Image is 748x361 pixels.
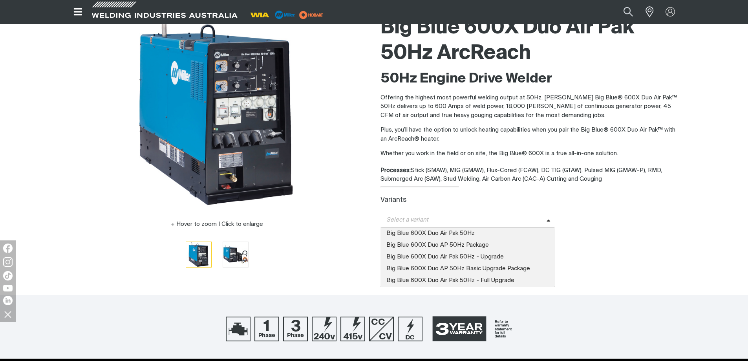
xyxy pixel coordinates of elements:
[297,9,326,21] img: miller
[186,242,211,267] img: Big Blue 600X Duo Air Pak 50Hz ArcReach
[615,3,642,21] button: Search products
[166,220,268,229] button: Hover to zoom | Click to enlarge
[380,167,411,173] strong: Processes:
[119,11,315,208] img: Big Blue 600X Duo Air Pak 50Hz ArcReach
[380,240,555,251] span: Big Blue 600X Duo AP 50Hz Package
[380,93,682,120] p: Offering the highest most powerful welding output at 50Hz, [PERSON_NAME] Big Blue® 600X Duo Air P...
[380,15,682,66] h1: Big Blue 600X Duo Air Pak 50Hz ArcReach
[226,317,251,341] img: Engine Drive
[297,12,326,18] a: miller
[380,70,682,88] h2: 50Hz Engine Drive Welder
[3,285,13,291] img: YouTube
[380,149,682,158] p: Whether you work in the field or on site, the Big Blue® 600X is a true all-in-one solution.
[223,242,248,267] img: Big Blue 600X Duo Air Pak 50Hz ArcReach
[426,313,522,345] a: 3 Year Warranty
[223,242,249,268] button: Go to slide 2
[3,244,13,253] img: Facebook
[312,317,337,341] img: 240V
[340,317,365,341] img: 415V
[1,308,15,321] img: hide socials
[3,296,13,305] img: LinkedIn
[380,251,555,263] span: Big Blue 600X Duo Air Pak 50Hz - Upgrade
[380,228,555,240] span: Big Blue 600X Duo Air Pak 50Hz
[398,317,422,341] img: DC
[3,271,13,280] img: TikTok
[380,263,555,275] span: Big Blue 600X Duo AP 50Hz Basic Upgrade Package
[380,126,682,143] p: Plus, you’ll have the option to unlock heating capabilities when you pair the Big Blue® 600X Duo ...
[3,257,13,267] img: Instagram
[369,317,394,341] img: CC/CV
[605,3,641,21] input: Product name or item number...
[186,242,212,268] button: Go to slide 1
[380,216,547,225] span: Select a variant
[283,317,308,341] img: 3 Phase
[380,197,406,203] label: Variants
[380,166,682,184] div: Stick (SMAW), MIG (GMAW), Flux-Cored (FCAW), DC TIG (GTAW), Pulsed MIG (GMAW-P), RMD, Submerged A...
[254,317,279,341] img: 1 Phase
[380,275,555,287] span: Big Blue 600X Duo Air Pak 50Hz - Full Upgrade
